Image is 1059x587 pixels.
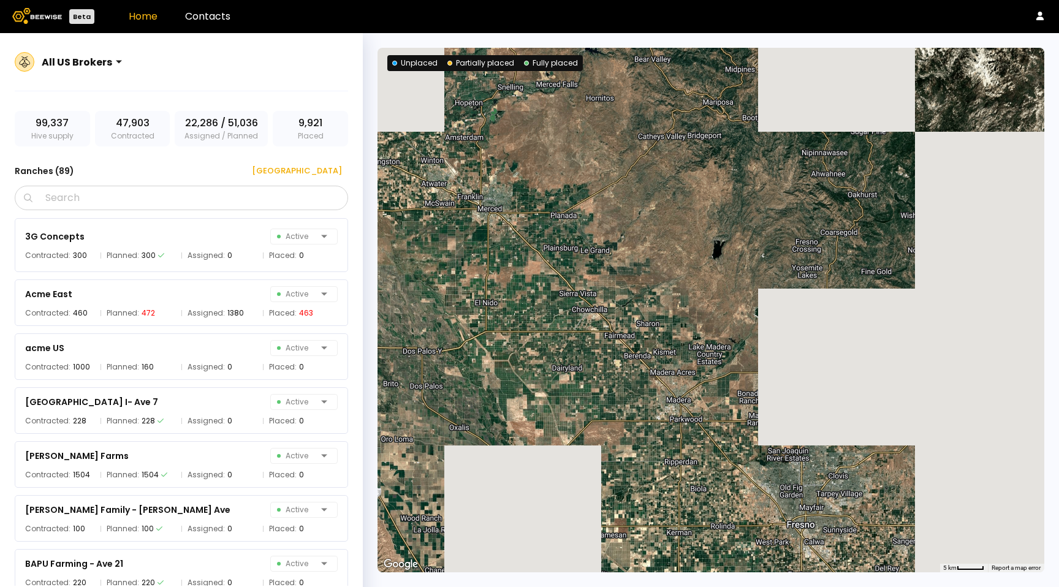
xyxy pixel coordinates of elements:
[269,361,297,373] span: Placed:
[107,469,139,481] span: Planned:
[227,307,244,319] div: 1380
[142,523,154,535] div: 100
[185,116,258,131] span: 22,286 / 51,036
[992,564,1041,571] a: Report a map error
[107,523,139,535] span: Planned:
[25,361,70,373] span: Contracted:
[524,58,578,69] div: Fully placed
[36,116,69,131] span: 99,337
[277,229,316,244] span: Active
[12,8,62,24] img: Beewise logo
[188,415,225,427] span: Assigned:
[943,564,957,571] span: 5 km
[237,161,348,181] button: [GEOGRAPHIC_DATA]
[447,58,514,69] div: Partially placed
[25,307,70,319] span: Contracted:
[299,523,304,535] div: 0
[392,58,438,69] div: Unplaced
[69,9,94,24] div: Beta
[277,341,316,355] span: Active
[227,361,232,373] div: 0
[25,469,70,481] span: Contracted:
[188,249,225,262] span: Assigned:
[227,415,232,427] div: 0
[185,9,230,23] a: Contacts
[298,116,322,131] span: 9,921
[42,55,112,70] div: All US Brokers
[269,249,297,262] span: Placed:
[227,469,232,481] div: 0
[73,469,90,481] div: 1504
[142,415,155,427] div: 228
[15,111,90,146] div: Hive supply
[73,415,86,427] div: 228
[381,556,421,572] a: Open this area in Google Maps (opens a new window)
[73,307,88,319] div: 460
[188,523,225,535] span: Assigned:
[299,361,304,373] div: 0
[142,361,154,373] div: 160
[25,449,129,463] div: [PERSON_NAME] Farms
[269,523,297,535] span: Placed:
[142,249,156,262] div: 300
[107,361,139,373] span: Planned:
[939,564,988,572] button: Map Scale: 5 km per 41 pixels
[299,307,313,319] div: 463
[269,307,297,319] span: Placed:
[277,287,316,301] span: Active
[25,229,85,244] div: 3G Concepts
[273,111,348,146] div: Placed
[175,111,268,146] div: Assigned / Planned
[107,249,139,262] span: Planned:
[188,469,225,481] span: Assigned:
[25,415,70,427] span: Contracted:
[25,556,123,571] div: BAPU Farming - Ave 21
[25,249,70,262] span: Contracted:
[95,111,170,146] div: Contracted
[15,162,74,180] h3: Ranches ( 89 )
[25,502,230,517] div: [PERSON_NAME] Family - [PERSON_NAME] Ave
[142,469,159,481] div: 1504
[129,9,158,23] a: Home
[107,307,139,319] span: Planned:
[73,523,85,535] div: 100
[277,556,316,571] span: Active
[299,415,304,427] div: 0
[73,361,90,373] div: 1000
[277,502,316,517] span: Active
[25,341,64,355] div: acme US
[381,556,421,572] img: Google
[142,307,155,319] div: 472
[188,361,225,373] span: Assigned:
[299,249,304,262] div: 0
[25,287,72,301] div: Acme East
[269,469,297,481] span: Placed:
[116,116,150,131] span: 47,903
[243,165,342,177] div: [GEOGRAPHIC_DATA]
[107,415,139,427] span: Planned:
[269,415,297,427] span: Placed:
[188,307,225,319] span: Assigned:
[277,395,316,409] span: Active
[25,395,158,409] div: [GEOGRAPHIC_DATA] I- Ave 7
[299,469,304,481] div: 0
[25,523,70,535] span: Contracted:
[227,249,232,262] div: 0
[277,449,316,463] span: Active
[227,523,232,535] div: 0
[73,249,87,262] div: 300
